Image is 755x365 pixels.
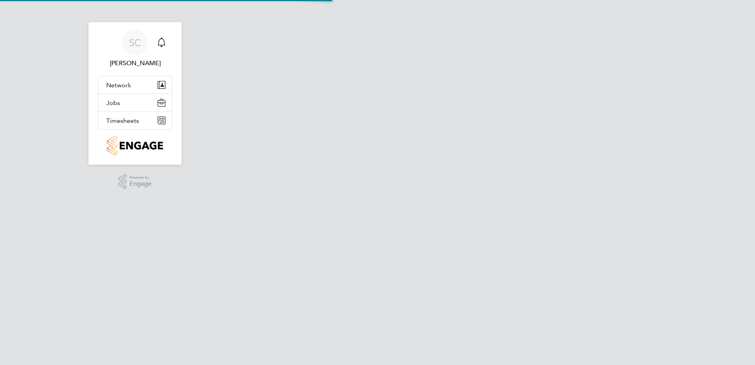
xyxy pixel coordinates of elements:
[129,38,141,48] span: SC
[106,99,120,107] span: Jobs
[98,76,172,94] button: Network
[106,117,139,124] span: Timesheets
[88,22,182,165] nav: Main navigation
[98,112,172,129] button: Timesheets
[98,136,172,155] a: Go to home page
[130,181,152,187] span: Engage
[107,136,163,155] img: countryside-properties-logo-retina.png
[130,174,152,181] span: Powered by
[98,58,172,68] span: Stephen Chapman
[106,81,131,89] span: Network
[118,174,152,189] a: Powered byEngage
[98,30,172,68] a: SC[PERSON_NAME]
[98,94,172,111] button: Jobs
